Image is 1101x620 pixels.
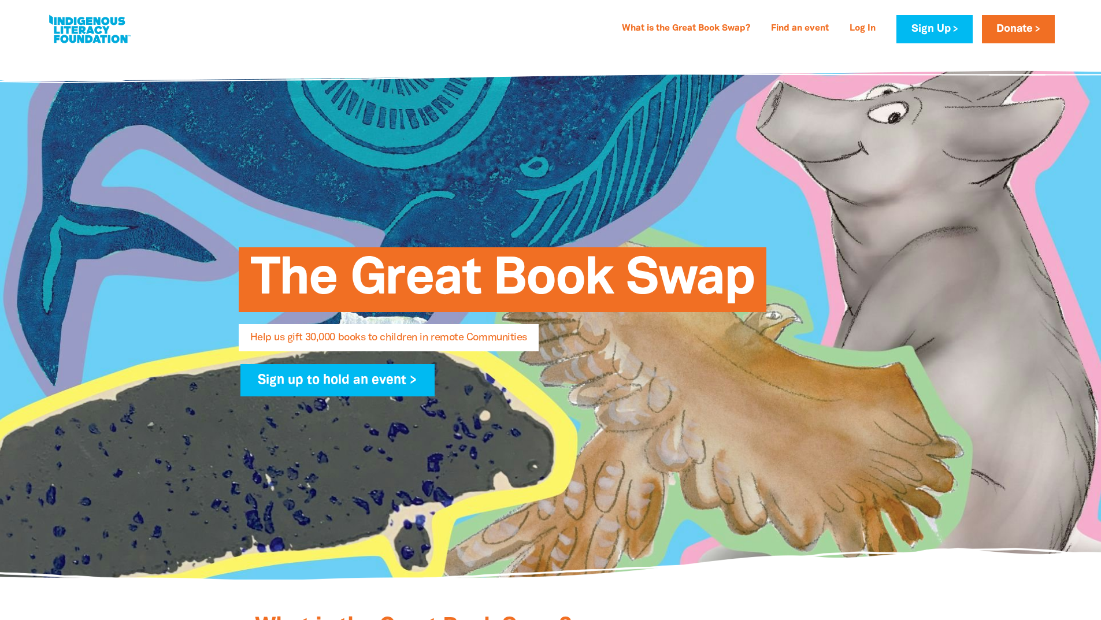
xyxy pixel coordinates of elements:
[615,20,757,38] a: What is the Great Book Swap?
[250,256,755,312] span: The Great Book Swap
[843,20,883,38] a: Log In
[764,20,836,38] a: Find an event
[982,15,1055,43] a: Donate
[240,364,435,396] a: Sign up to hold an event >
[896,15,972,43] a: Sign Up
[250,333,527,351] span: Help us gift 30,000 books to children in remote Communities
